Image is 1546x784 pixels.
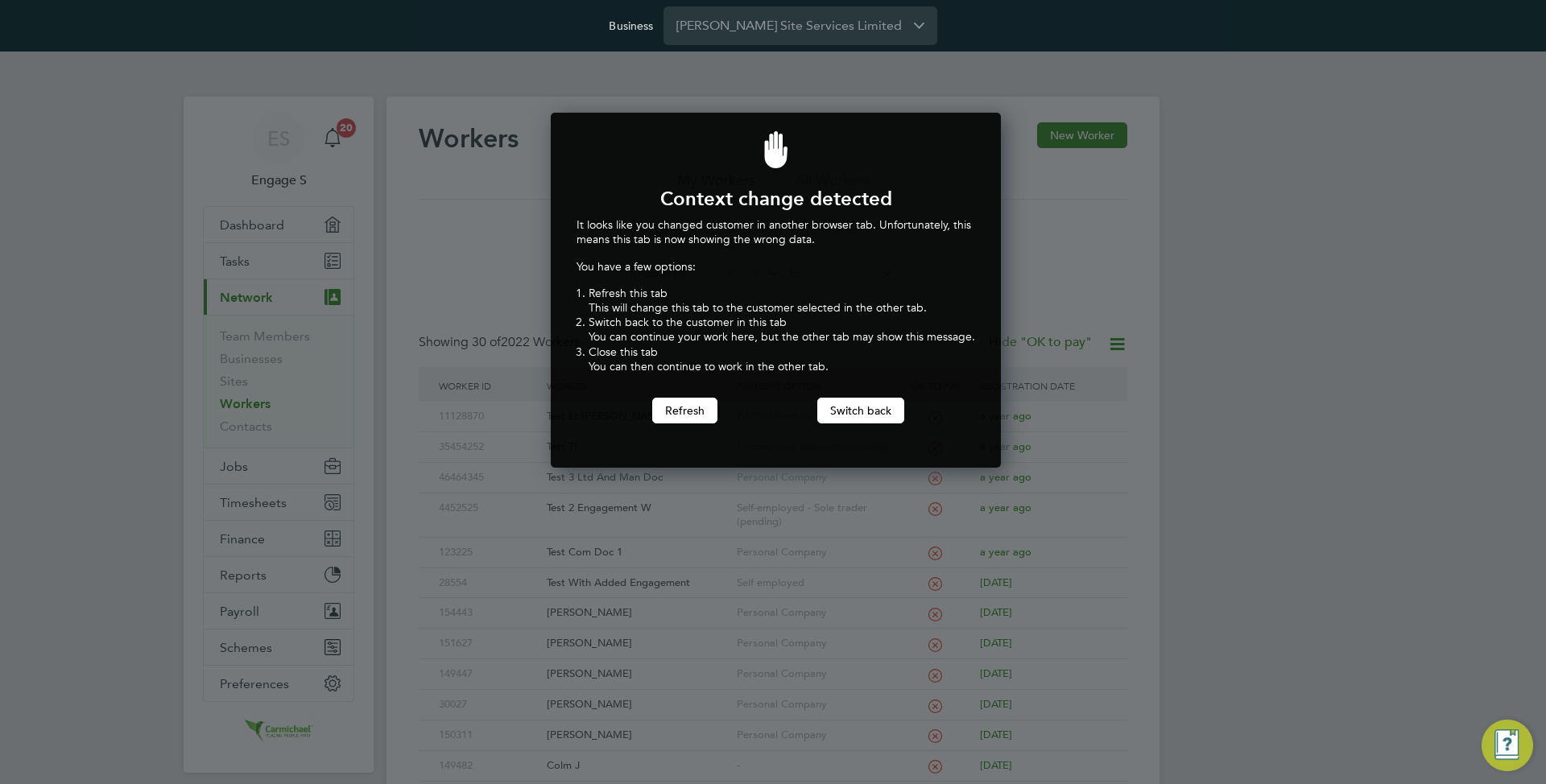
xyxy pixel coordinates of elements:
[652,398,717,423] button: Refresh
[577,217,975,246] p: It looks like you changed customer in another browser tab. Unfortunately, this means this tab is ...
[589,315,975,344] li: Switch back to the customer in this tab You can continue your work here, but the other tab may sh...
[577,259,975,274] p: You have a few options:
[1482,720,1533,771] button: Engage Resource Center
[589,286,975,315] li: Refresh this tab This will change this tab to the customer selected in the other tab.
[609,19,653,33] label: Business
[589,345,975,373] li: Close this tab You can then continue to work in the other tab.
[817,398,904,423] button: Switch back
